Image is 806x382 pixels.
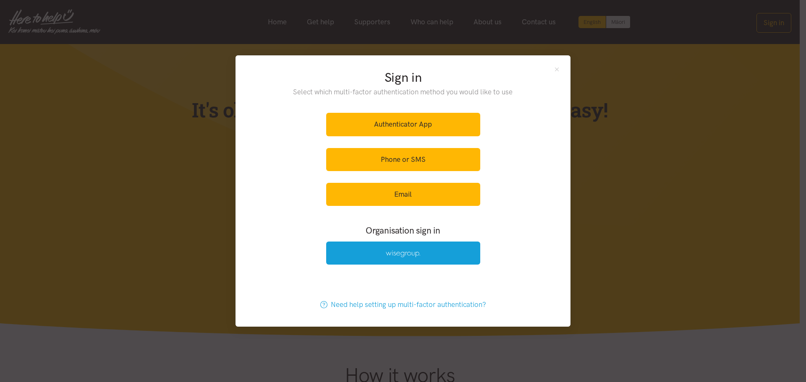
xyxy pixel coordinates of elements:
[276,69,530,86] h2: Sign in
[326,113,480,136] a: Authenticator App
[553,65,560,73] button: Close
[326,183,480,206] a: Email
[311,293,495,316] a: Need help setting up multi-factor authentication?
[303,224,503,236] h3: Organisation sign in
[326,148,480,171] a: Phone or SMS
[276,86,530,98] p: Select which multi-factor authentication method you would like to use
[386,250,420,257] img: Wise Group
